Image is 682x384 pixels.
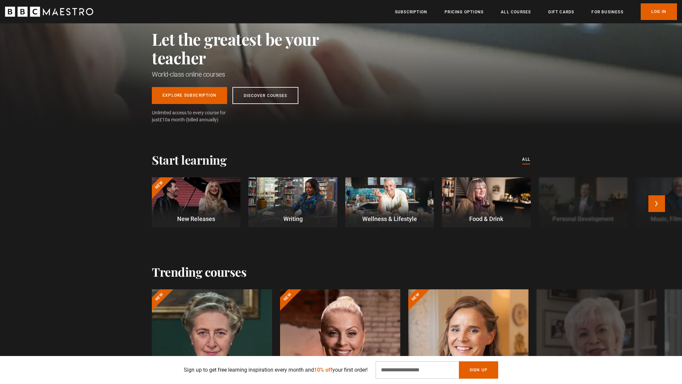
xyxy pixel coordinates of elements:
a: Subscription [395,9,427,15]
h2: Start learning [152,153,226,167]
svg: BBC Maestro [5,7,93,17]
p: Sign up to get free learning inspiration every month and your first order! [184,366,368,374]
a: Discover Courses [232,87,298,104]
button: Sign Up [459,361,498,379]
a: Personal Development [539,177,627,227]
a: Wellness & Lifestyle [345,177,434,227]
a: Writing [248,177,337,227]
p: Food & Drink [442,214,530,223]
a: For business [591,9,623,15]
a: Pricing Options [445,9,484,15]
p: Writing [248,214,337,223]
span: £10 [160,117,168,122]
h2: Let the greatest be your teacher [152,30,348,67]
p: New Releases [152,214,240,223]
h1: World-class online courses [152,70,348,79]
a: All Courses [501,9,531,15]
a: All [522,156,530,163]
h2: Trending courses [152,265,246,279]
a: Log In [641,3,677,20]
a: Food & Drink [442,177,530,227]
span: Unlimited access to every course for just a month (billed annually) [152,109,242,123]
nav: Primary [395,3,677,20]
a: Explore Subscription [152,87,227,104]
span: 10% off [314,367,332,373]
a: New New Releases [152,177,240,227]
p: Personal Development [539,214,627,223]
a: Gift Cards [548,9,574,15]
p: Wellness & Lifestyle [345,214,434,223]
